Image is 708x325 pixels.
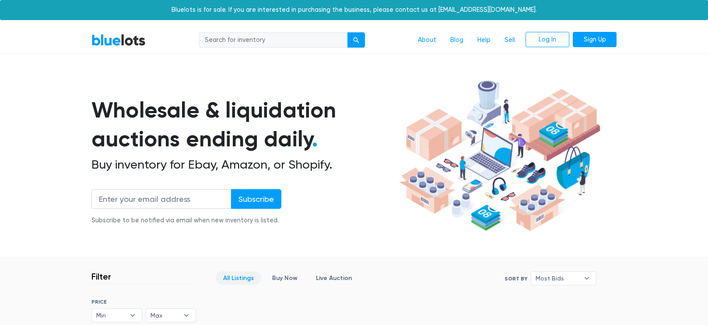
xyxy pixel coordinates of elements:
[151,309,179,322] span: Max
[91,216,281,225] div: Subscribe to be notified via email when new inventory is listed.
[573,32,617,48] a: Sign Up
[177,309,196,322] b: ▾
[396,76,603,235] img: hero-ee84e7d0318cb26816c560f6b4441b76977f77a177738b4e94f68c95b2b83dbb.png
[91,271,111,282] h3: Filter
[199,32,348,48] input: Search for inventory
[498,32,522,48] a: Sell
[470,32,498,48] a: Help
[91,34,146,46] a: BlueLots
[96,309,125,322] span: Min
[312,126,318,152] span: .
[578,272,596,285] b: ▾
[91,189,231,209] input: Enter your email address
[443,32,470,48] a: Blog
[231,189,281,209] input: Subscribe
[91,157,396,172] h2: Buy inventory for Ebay, Amazon, or Shopify.
[526,32,569,48] a: Log In
[265,271,305,285] a: Buy Now
[123,309,142,322] b: ▾
[91,299,196,305] h6: PRICE
[411,32,443,48] a: About
[536,272,579,285] span: Most Bids
[505,275,527,283] label: Sort By
[308,271,359,285] a: Live Auction
[216,271,261,285] a: All Listings
[91,96,396,154] h1: Wholesale & liquidation auctions ending daily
